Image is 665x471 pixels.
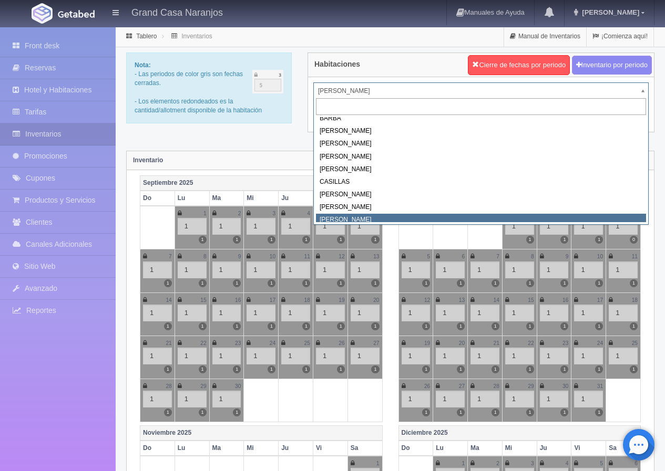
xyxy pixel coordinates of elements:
div: [PERSON_NAME] [316,151,646,163]
div: [PERSON_NAME] [316,125,646,138]
div: [PERSON_NAME] [316,189,646,201]
div: CASILLAS [316,176,646,189]
div: BARBA [316,112,646,125]
div: [PERSON_NAME] [316,163,646,176]
div: [PERSON_NAME] [316,138,646,150]
div: [PERSON_NAME] [316,214,646,226]
div: [PERSON_NAME] [316,201,646,214]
